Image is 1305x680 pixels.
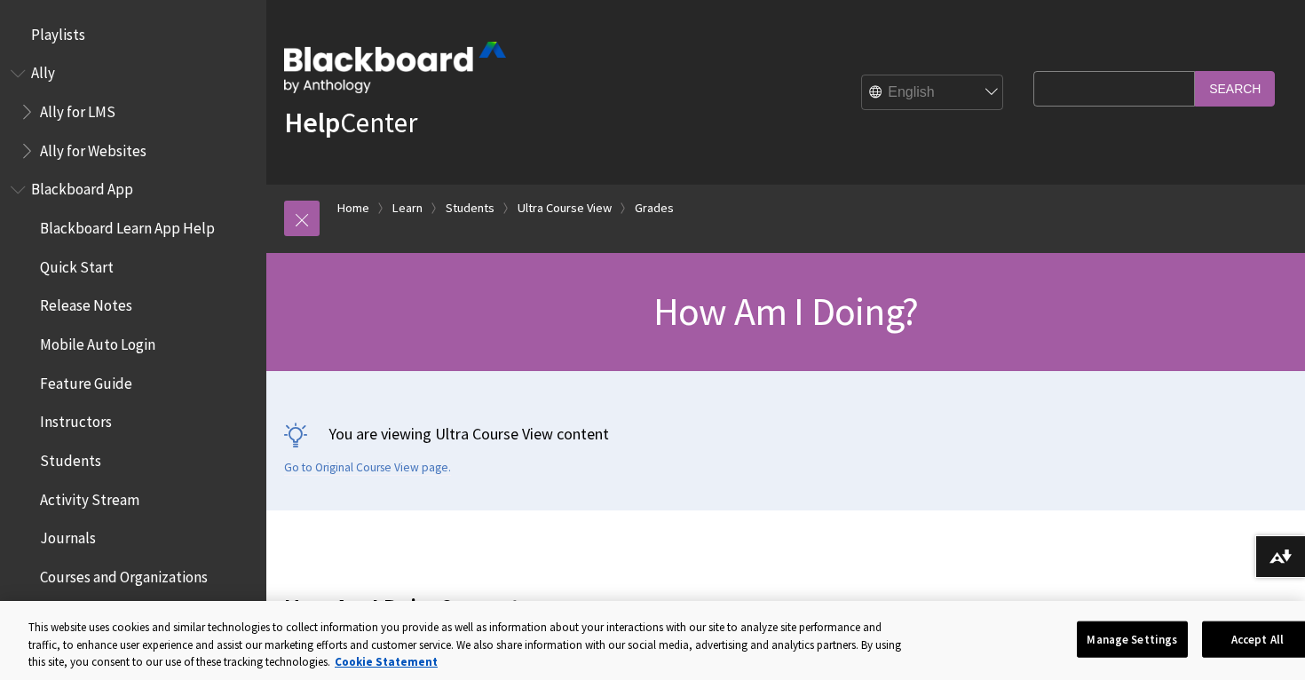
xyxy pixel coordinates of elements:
button: Manage Settings [1077,621,1188,658]
nav: Book outline for Playlists [11,20,256,50]
select: Site Language Selector [862,75,1004,111]
span: Ally for Websites [40,136,146,160]
a: HelpCenter [284,105,417,140]
span: Blackboard App [31,175,133,199]
span: How Am I Doing? report [284,589,1024,626]
span: Ally for LMS [40,97,115,121]
span: Blackboard Learn App Help [40,213,215,237]
a: Ultra Course View [518,197,612,219]
a: Grades [635,197,674,219]
span: Release Notes [40,291,132,315]
span: Ally [31,59,55,83]
input: Search [1195,71,1275,106]
p: You are viewing Ultra Course View content [284,423,1287,445]
span: Playlists [31,20,85,43]
a: Learn [392,197,423,219]
span: Courses and Organizations [40,562,208,586]
a: Home [337,197,369,219]
strong: Help [284,105,340,140]
span: Instructors [40,407,112,431]
a: Students [446,197,494,219]
span: Feature Guide [40,368,132,392]
span: Activity Stream [40,485,139,509]
span: Quick Start [40,252,114,276]
nav: Book outline for Anthology Ally Help [11,59,256,166]
span: Mobile Auto Login [40,329,155,353]
a: Go to Original Course View page. [284,460,451,476]
div: This website uses cookies and similar technologies to collect information you provide as well as ... [28,619,913,671]
span: Students [40,446,101,470]
span: How Am I Doing? [653,287,918,336]
a: More information about your privacy, opens in a new tab [335,654,438,669]
span: Journals [40,524,96,548]
img: Blackboard by Anthology [284,42,506,93]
